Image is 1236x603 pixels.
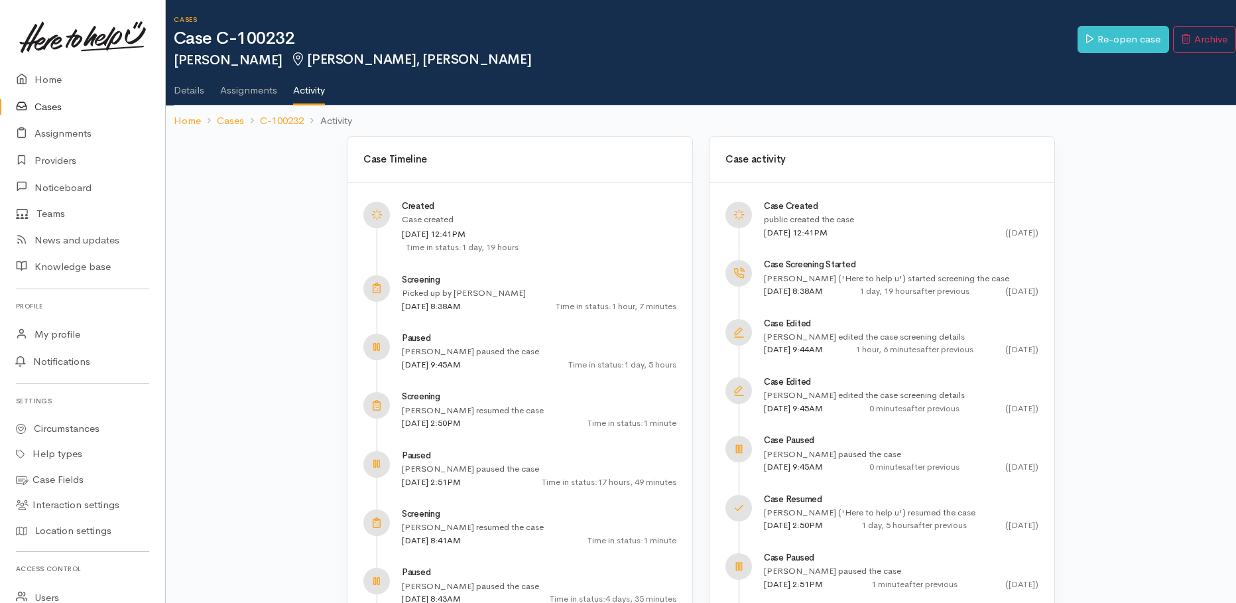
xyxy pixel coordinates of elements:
[764,448,1038,461] p: [PERSON_NAME] paused the case
[597,476,676,488] span: 17 hours, 49 minutes
[542,476,676,489] small: Time in status:
[869,403,906,414] span: 0 minutes
[1005,578,1038,591] small: ( )
[556,300,676,313] small: Time in status:
[402,535,461,546] time: [DATE] 8:41AM
[1005,343,1038,356] small: ( )
[764,461,823,472] time: [DATE] 9:45AM
[725,154,1038,165] h4: Case activity
[855,343,973,356] small: after previous
[174,16,1078,23] h6: Cases
[16,392,149,410] h6: Settings
[402,476,461,488] time: [DATE] 2:51PM
[402,462,676,476] p: [PERSON_NAME] paused the case
[402,521,676,534] p: [PERSON_NAME] resumed the case
[764,285,823,297] time: [DATE] 8:38AM
[1005,402,1038,415] small: ( )
[869,460,959,474] small: after previous
[174,113,201,129] a: Home
[587,417,676,430] small: Time in status:
[764,495,1038,504] h5: Case Resumed
[643,535,676,546] span: 1 minute
[869,461,906,472] span: 0 minutes
[764,389,1038,402] p: [PERSON_NAME] edited the case screening details
[871,578,958,591] small: after previous
[402,301,461,312] time: [DATE] 8:38AM
[174,52,1078,68] h2: [PERSON_NAME]
[1173,26,1236,53] button: Archive
[861,519,967,532] small: after previous
[402,451,676,460] h5: Paused
[16,297,149,315] h6: Profile
[1005,519,1038,532] small: ( )
[764,227,828,238] time: [DATE] 12:41PM
[260,113,304,129] a: C-100232
[764,319,1038,328] h5: Case Edited
[402,334,676,343] h5: Paused
[402,417,461,429] time: [DATE] 2:50PM
[587,534,676,547] small: Time in status:
[462,241,519,253] span: 1 day, 19 hours
[1078,26,1169,53] a: Re-open case
[764,519,823,531] time: [DATE] 2:50PM
[217,113,244,129] a: Cases
[402,202,676,211] h5: Created
[1009,461,1035,472] time: [DATE]
[220,67,277,104] a: Assignments
[174,67,204,104] a: Details
[402,359,461,370] time: [DATE] 9:45AM
[1005,226,1038,239] small: ( )
[402,287,676,300] p: Picked up by [PERSON_NAME]
[764,377,1038,387] h5: Case Edited
[402,275,676,285] h5: Screening
[764,578,823,590] time: [DATE] 2:51PM
[16,560,149,578] h6: Access control
[166,105,1236,137] nav: breadcrumb
[611,301,676,312] span: 1 hour, 7 minutes
[1009,519,1035,531] time: [DATE]
[764,272,1038,285] p: [PERSON_NAME] ('Here to help u') started screening the case
[402,580,676,593] p: [PERSON_NAME] paused the case
[290,51,531,68] span: [PERSON_NAME], [PERSON_NAME]
[1009,227,1035,238] time: [DATE]
[402,392,676,401] h5: Screening
[764,344,823,355] time: [DATE] 9:44AM
[1009,344,1035,355] time: [DATE]
[855,344,920,355] span: 1 hour, 6 minutes
[859,285,969,298] small: after previous
[402,345,676,358] p: [PERSON_NAME] paused the case
[1005,460,1038,474] small: ( )
[859,285,916,297] span: 1 day, 19 hours
[764,403,823,414] time: [DATE] 9:45AM
[764,213,1038,226] p: public created the case
[643,417,676,429] span: 1 minute
[764,553,1038,563] h5: Case Paused
[764,436,1038,445] h5: Case Paused
[764,202,1038,211] h5: Case Created
[402,509,676,519] h5: Screening
[871,578,904,590] span: 1 minute
[406,241,519,254] small: Time in status:
[402,404,676,417] p: [PERSON_NAME] resumed the case
[402,213,676,226] p: Case created
[869,402,959,415] small: after previous
[293,67,325,105] a: Activity
[764,565,1038,578] p: [PERSON_NAME] paused the case
[861,519,914,531] span: 1 day, 5 hours
[1009,578,1035,590] time: [DATE]
[174,29,1078,48] h1: Case C-100232
[363,154,676,165] h4: Case Timeline
[568,358,676,371] small: Time in status:
[402,228,465,239] time: [DATE] 12:41PM
[1005,285,1038,298] small: ( )
[764,330,1038,344] p: [PERSON_NAME] edited the case screening details
[764,260,1038,269] h5: Case Screening Started
[1009,285,1035,297] time: [DATE]
[764,506,1038,519] p: [PERSON_NAME] ('Here to help u') resumed the case
[624,359,676,370] span: 1 day, 5 hours
[402,568,676,577] h5: Paused
[1009,403,1035,414] time: [DATE]
[304,113,351,129] li: Activity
